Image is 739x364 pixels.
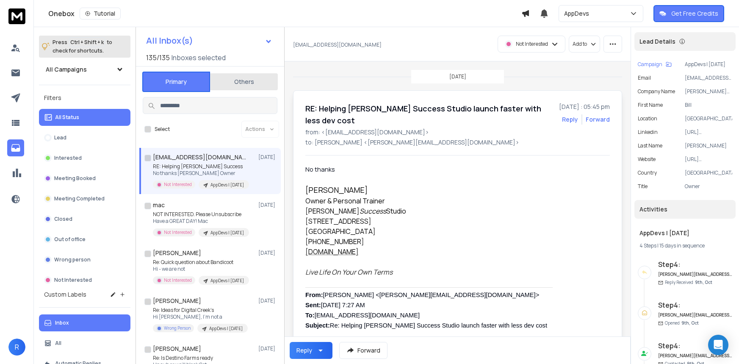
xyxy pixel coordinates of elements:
[55,340,61,347] p: All
[639,229,731,237] h1: AppDevs | [DATE]
[305,247,359,256] a: [DOMAIN_NAME]
[638,88,675,95] p: Company Name
[305,227,376,236] span: [GEOGRAPHIC_DATA]
[658,271,732,278] h6: [PERSON_NAME][EMAIL_ADDRESS][DOMAIN_NAME]
[638,61,662,68] p: Campaign
[305,312,315,319] b: To:
[210,182,244,188] p: AppDevs | [DATE]
[146,53,170,63] span: 135 / 135
[665,279,712,286] p: Reply Received
[559,103,610,111] p: [DATE] : 05:45 pm
[54,134,66,141] p: Lead
[638,129,658,136] p: linkedin
[209,325,243,332] p: AppDevs | [DATE]
[639,37,675,46] p: Lead Details
[153,307,248,314] p: Re: Ideas for Digital Creek’s
[586,115,610,124] div: Forward
[44,290,86,299] h3: Custom Labels
[685,156,732,163] p: [URL][DOMAIN_NAME]
[48,8,521,19] div: Onebox
[562,115,578,124] button: Reply
[39,211,130,228] button: Closed
[685,183,732,190] p: Owner
[153,314,248,320] p: Hi [PERSON_NAME], I’m not a
[210,278,244,284] p: AppDevs | [DATE]
[39,251,130,268] button: Wrong person
[210,230,244,236] p: AppDevs | [DATE]
[293,42,382,48] p: [EMAIL_ADDRESS][DOMAIN_NAME]
[258,345,277,352] p: [DATE]
[671,9,718,18] p: Get Free Credits
[258,202,277,208] p: [DATE]
[573,41,587,47] p: Add to
[164,277,192,283] p: Not Interested
[153,211,249,218] p: NOT INTERESTED. Please Unsubscribe
[53,38,112,55] p: Press to check for shortcuts.
[153,201,165,209] h1: mac
[685,88,732,95] p: [PERSON_NAME] Success Studio
[153,218,249,225] p: Have a GREAT DAY! Mac
[564,9,592,18] p: AppDevs
[634,200,736,219] div: Activities
[305,185,368,195] span: [PERSON_NAME]
[638,75,651,81] p: Email
[69,37,105,47] span: Ctrl + Shift + k
[139,32,279,49] button: All Inbox(s)
[516,41,548,47] p: Not Interested
[305,138,610,147] p: to: [PERSON_NAME] <[PERSON_NAME][EMAIL_ADDRESS][DOMAIN_NAME]>
[449,73,466,80] p: [DATE]
[653,5,724,22] button: Get Free Credits
[639,242,731,249] div: |
[305,267,393,277] span: Live Life On Your Own Terms
[685,75,732,81] p: [EMAIL_ADDRESS][DOMAIN_NAME]
[339,342,387,359] button: Forward
[305,292,323,298] span: From:
[172,53,226,63] h3: Inboxes selected
[685,61,732,68] p: AppDevs | [DATE]
[210,72,278,91] button: Others
[153,355,249,361] p: Re: Is Destino Farms ready
[305,165,335,173] span: No thanks
[153,259,249,266] p: Re: Quick question about Bandicoot
[290,342,332,359] button: Reply
[153,163,249,170] p: RE: Helping [PERSON_NAME] Success
[153,170,249,177] p: No thanks [PERSON_NAME] Owner
[658,259,732,270] h6: Step 4 :
[685,102,732,108] p: Bill
[296,346,312,355] div: Reply
[638,156,656,163] p: website
[685,169,732,176] p: [GEOGRAPHIC_DATA]
[658,300,732,310] h6: Step 4 :
[39,314,130,331] button: Inbox
[153,297,201,305] h1: [PERSON_NAME]
[153,153,246,161] h1: [EMAIL_ADDRESS][DOMAIN_NAME]
[658,353,732,359] h6: [PERSON_NAME][EMAIL_ADDRESS][DOMAIN_NAME]
[659,242,705,249] span: 15 days in sequence
[638,169,657,176] p: Country
[54,155,82,161] p: Interested
[46,65,87,74] h1: All Campaigns
[146,36,193,45] h1: All Inbox(s)
[305,237,364,246] span: [PHONE_NUMBER]
[638,142,662,149] p: Last Name
[8,339,25,356] button: R
[54,195,105,202] p: Meeting Completed
[305,217,371,226] span: [STREET_ADDRESS]
[80,8,121,19] button: Tutorial
[155,126,170,133] label: Select
[39,61,130,78] button: All Campaigns
[258,297,277,304] p: [DATE]
[54,236,86,243] p: Out of office
[55,114,79,121] p: All Status
[638,61,672,68] button: Campaign
[153,249,201,257] h1: [PERSON_NAME]
[39,190,130,207] button: Meeting Completed
[55,320,69,326] p: Inbox
[164,181,192,188] p: Not Interested
[685,129,732,136] p: [URL][DOMAIN_NAME]
[305,322,330,329] b: Subject:
[305,292,547,329] span: [PERSON_NAME] <[PERSON_NAME][EMAIL_ADDRESS][DOMAIN_NAME]> [DATE] 7:27 AM [EMAIL_ADDRESS][DOMAIN_N...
